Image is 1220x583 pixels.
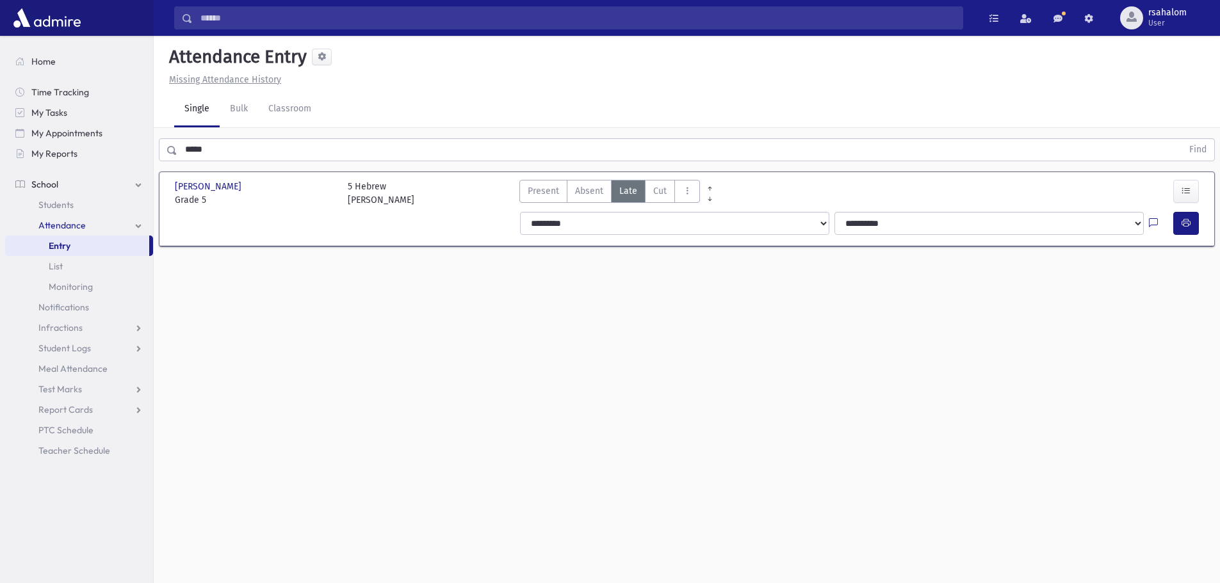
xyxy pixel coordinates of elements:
[5,236,149,256] a: Entry
[174,92,220,127] a: Single
[31,86,89,98] span: Time Tracking
[575,184,603,198] span: Absent
[1148,8,1187,18] span: rsahalom
[31,148,77,159] span: My Reports
[5,102,153,123] a: My Tasks
[38,383,82,395] span: Test Marks
[31,127,102,139] span: My Appointments
[31,56,56,67] span: Home
[5,440,153,461] a: Teacher Schedule
[5,297,153,317] a: Notifications
[169,74,281,85] u: Missing Attendance History
[5,215,153,236] a: Attendance
[1148,18,1187,28] span: User
[38,424,94,436] span: PTC Schedule
[193,6,963,29] input: Search
[258,92,321,127] a: Classroom
[38,363,108,374] span: Meal Attendance
[5,399,153,420] a: Report Cards
[5,174,153,195] a: School
[220,92,258,127] a: Bulk
[5,256,153,276] a: List
[38,199,74,211] span: Students
[5,51,153,72] a: Home
[49,281,93,292] span: Monitoring
[1182,139,1214,161] button: Find
[164,46,307,68] h5: Attendance Entry
[619,184,637,198] span: Late
[348,180,414,207] div: 5 Hebrew [PERSON_NAME]
[38,301,89,313] span: Notifications
[5,82,153,102] a: Time Tracking
[519,180,700,207] div: AttTypes
[5,379,153,399] a: Test Marks
[38,445,110,456] span: Teacher Schedule
[5,358,153,379] a: Meal Attendance
[175,193,335,207] span: Grade 5
[5,195,153,215] a: Students
[38,220,86,231] span: Attendance
[5,317,153,338] a: Infractions
[31,179,58,190] span: School
[49,240,70,252] span: Entry
[653,184,667,198] span: Cut
[5,276,153,297] a: Monitoring
[528,184,559,198] span: Present
[49,260,63,272] span: List
[5,420,153,440] a: PTC Schedule
[5,123,153,143] a: My Appointments
[164,74,281,85] a: Missing Attendance History
[38,342,91,354] span: Student Logs
[175,180,244,193] span: [PERSON_NAME]
[38,322,83,333] span: Infractions
[38,404,93,415] span: Report Cards
[5,338,153,358] a: Student Logs
[10,5,84,31] img: AdmirePro
[5,143,153,164] a: My Reports
[31,107,67,118] span: My Tasks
